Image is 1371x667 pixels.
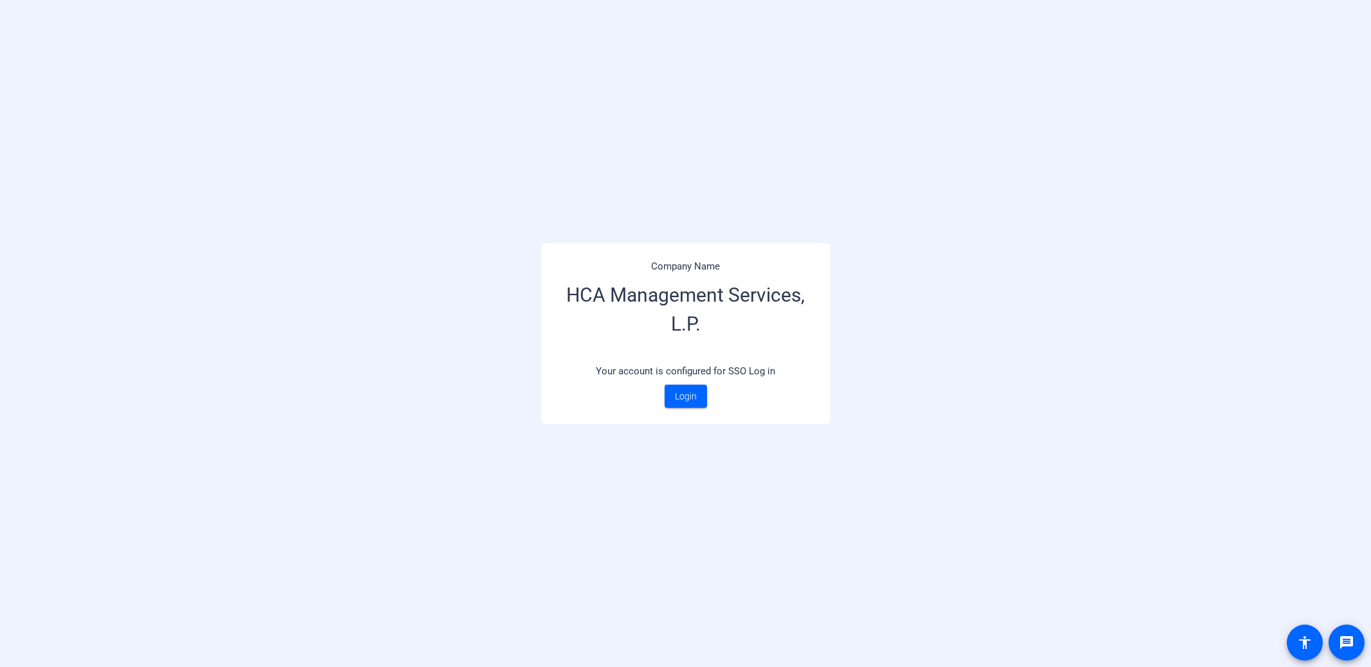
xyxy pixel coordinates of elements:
h3: HCA Management Services, L.P. [557,274,814,358]
mat-icon: accessibility [1297,635,1313,650]
p: Company Name [557,259,814,274]
p: Your account is configured for SSO Log in [557,358,814,385]
span: Login [675,390,697,403]
a: Login [665,385,707,408]
mat-icon: message [1339,635,1354,650]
